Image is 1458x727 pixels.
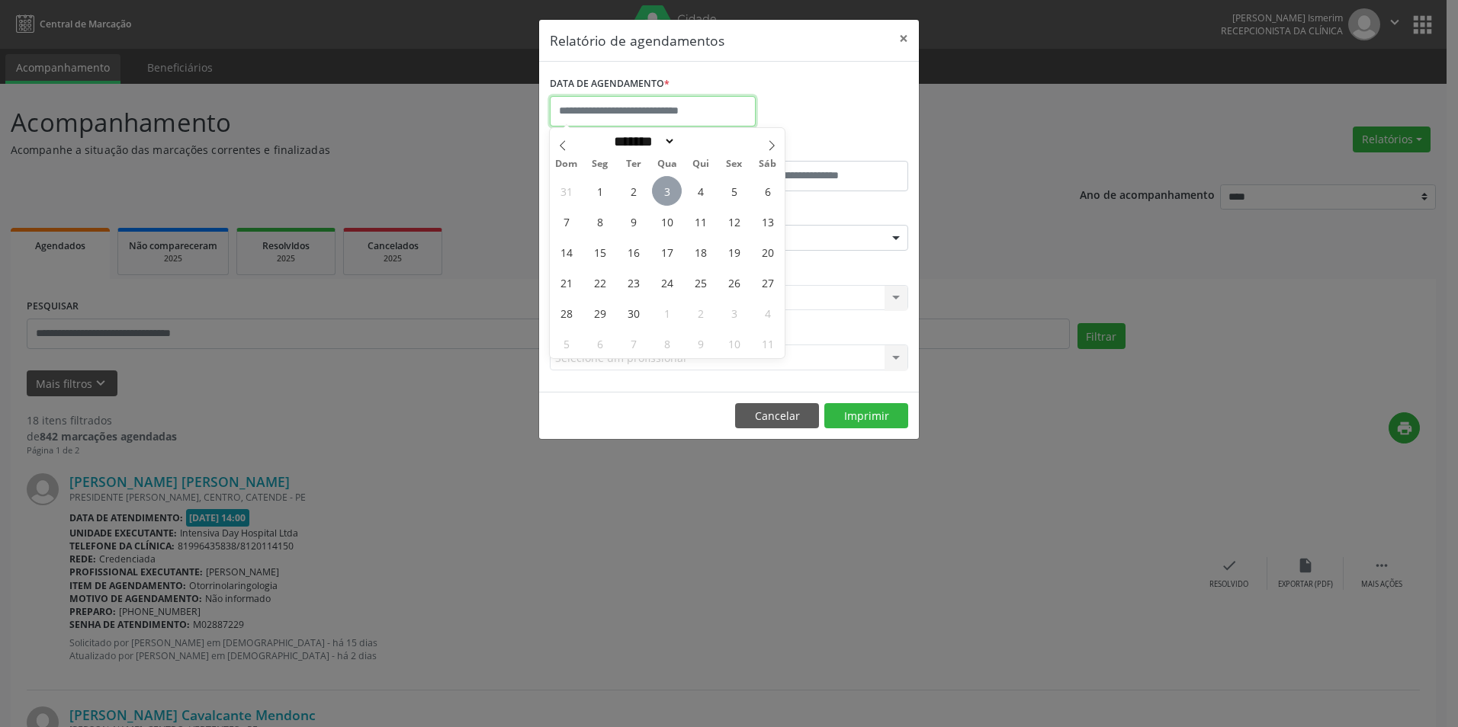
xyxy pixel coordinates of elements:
[652,207,682,236] span: Setembro 10, 2025
[618,176,648,206] span: Setembro 2, 2025
[824,403,908,429] button: Imprimir
[753,298,782,328] span: Outubro 4, 2025
[686,267,715,297] span: Setembro 25, 2025
[652,328,682,358] span: Outubro 8, 2025
[618,207,648,236] span: Setembro 9, 2025
[753,207,782,236] span: Setembro 13, 2025
[718,159,751,169] span: Sex
[609,133,676,149] select: Month
[585,267,615,297] span: Setembro 22, 2025
[719,267,749,297] span: Setembro 26, 2025
[652,298,682,328] span: Outubro 1, 2025
[751,159,785,169] span: Sáb
[551,328,581,358] span: Outubro 5, 2025
[753,176,782,206] span: Setembro 6, 2025
[753,267,782,297] span: Setembro 27, 2025
[650,159,684,169] span: Qua
[686,298,715,328] span: Outubro 2, 2025
[618,328,648,358] span: Outubro 7, 2025
[617,159,650,169] span: Ter
[676,133,726,149] input: Year
[684,159,718,169] span: Qui
[652,176,682,206] span: Setembro 3, 2025
[652,267,682,297] span: Setembro 24, 2025
[686,328,715,358] span: Outubro 9, 2025
[753,328,782,358] span: Outubro 11, 2025
[585,176,615,206] span: Setembro 1, 2025
[618,267,648,297] span: Setembro 23, 2025
[550,159,583,169] span: Dom
[888,20,919,57] button: Close
[551,176,581,206] span: Agosto 31, 2025
[719,328,749,358] span: Outubro 10, 2025
[735,403,819,429] button: Cancelar
[583,159,617,169] span: Seg
[618,298,648,328] span: Setembro 30, 2025
[551,267,581,297] span: Setembro 21, 2025
[585,328,615,358] span: Outubro 6, 2025
[719,207,749,236] span: Setembro 12, 2025
[733,137,908,161] label: ATÉ
[551,237,581,267] span: Setembro 14, 2025
[550,30,724,50] h5: Relatório de agendamentos
[550,72,670,96] label: DATA DE AGENDAMENTO
[585,207,615,236] span: Setembro 8, 2025
[719,237,749,267] span: Setembro 19, 2025
[618,237,648,267] span: Setembro 16, 2025
[652,237,682,267] span: Setembro 17, 2025
[585,237,615,267] span: Setembro 15, 2025
[719,176,749,206] span: Setembro 5, 2025
[551,207,581,236] span: Setembro 7, 2025
[686,207,715,236] span: Setembro 11, 2025
[551,298,581,328] span: Setembro 28, 2025
[686,237,715,267] span: Setembro 18, 2025
[686,176,715,206] span: Setembro 4, 2025
[753,237,782,267] span: Setembro 20, 2025
[719,298,749,328] span: Outubro 3, 2025
[585,298,615,328] span: Setembro 29, 2025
